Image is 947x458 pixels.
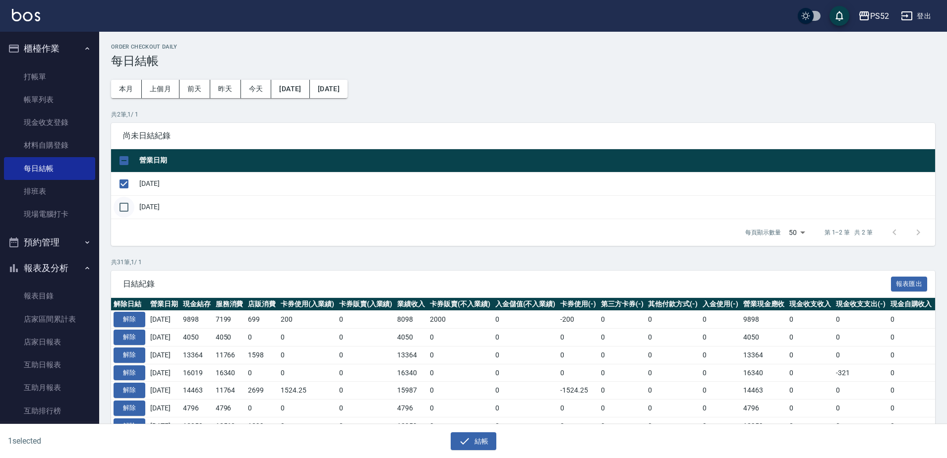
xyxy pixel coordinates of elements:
[833,298,888,311] th: 現金收支支出(-)
[888,364,935,382] td: 0
[4,376,95,399] a: 互助月報表
[210,80,241,98] button: 昨天
[245,329,278,346] td: 0
[111,80,142,98] button: 本月
[427,400,493,417] td: 0
[271,80,309,98] button: [DATE]
[493,364,558,382] td: 0
[111,298,148,311] th: 解除日結
[395,382,427,400] td: 15987
[148,311,180,329] td: [DATE]
[888,382,935,400] td: 0
[148,298,180,311] th: 營業日期
[598,417,646,435] td: 0
[180,382,213,400] td: 14463
[4,285,95,307] a: 報表目錄
[888,329,935,346] td: 0
[180,298,213,311] th: 現金結存
[4,229,95,255] button: 預約管理
[395,364,427,382] td: 16340
[4,308,95,331] a: 店家區間累計表
[278,298,337,311] th: 卡券使用(入業績)
[558,417,598,435] td: 0
[787,400,833,417] td: 0
[646,417,700,435] td: 0
[787,311,833,329] td: 0
[245,417,278,435] td: 1399
[395,311,427,329] td: 8098
[598,400,646,417] td: 0
[787,364,833,382] td: 0
[337,329,395,346] td: 0
[114,312,145,327] button: 解除
[558,346,598,364] td: 0
[700,364,741,382] td: 0
[245,400,278,417] td: 0
[337,417,395,435] td: 0
[337,400,395,417] td: 0
[180,364,213,382] td: 16019
[213,298,246,311] th: 服務消費
[897,7,935,25] button: 登出
[598,364,646,382] td: 0
[493,346,558,364] td: 0
[114,383,145,398] button: 解除
[833,346,888,364] td: 0
[278,382,337,400] td: 1524.25
[148,417,180,435] td: [DATE]
[825,228,873,237] p: 第 1–2 筆 共 2 筆
[741,400,787,417] td: 4796
[148,364,180,382] td: [DATE]
[180,311,213,329] td: 9898
[111,44,935,50] h2: Order checkout daily
[741,417,787,435] td: 13959
[833,400,888,417] td: 0
[558,400,598,417] td: 0
[451,432,497,451] button: 結帳
[741,311,787,329] td: 9898
[337,346,395,364] td: 0
[4,36,95,61] button: 櫃檯作業
[741,329,787,346] td: 4050
[888,298,935,311] th: 現金自購收入
[700,311,741,329] td: 0
[114,401,145,416] button: 解除
[870,10,889,22] div: PS52
[493,382,558,400] td: 0
[4,157,95,180] a: 每日結帳
[741,298,787,311] th: 營業現金應收
[700,329,741,346] td: 0
[787,298,833,311] th: 現金收支收入
[598,329,646,346] td: 0
[179,80,210,98] button: 前天
[213,417,246,435] td: 12560
[114,418,145,434] button: 解除
[241,80,272,98] button: 今天
[278,329,337,346] td: 0
[278,346,337,364] td: 0
[148,346,180,364] td: [DATE]
[741,346,787,364] td: 13364
[787,329,833,346] td: 0
[833,311,888,329] td: 0
[646,364,700,382] td: 0
[137,172,935,195] td: [DATE]
[180,346,213,364] td: 13364
[8,435,235,447] h6: 1 selected
[427,346,493,364] td: 0
[4,88,95,111] a: 帳單列表
[427,364,493,382] td: 0
[245,298,278,311] th: 店販消費
[213,400,246,417] td: 4796
[4,111,95,134] a: 現金收支登錄
[337,382,395,400] td: 0
[4,203,95,226] a: 現場電腦打卡
[114,330,145,345] button: 解除
[137,195,935,219] td: [DATE]
[395,417,427,435] td: 13959
[646,311,700,329] td: 0
[213,311,246,329] td: 7199
[213,364,246,382] td: 16340
[278,400,337,417] td: 0
[646,382,700,400] td: 0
